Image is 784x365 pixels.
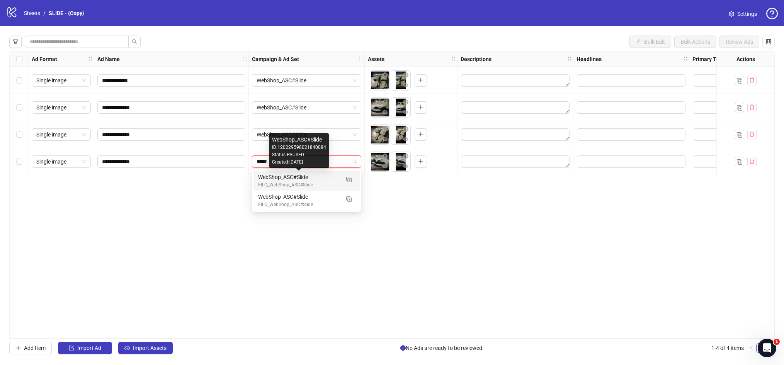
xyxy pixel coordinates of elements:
span: eye [382,136,388,142]
span: plus [418,77,423,83]
img: Asset 1 [370,71,389,90]
span: eye [382,82,388,88]
button: Preview [401,81,410,90]
span: holder [93,56,99,62]
span: eye [382,164,388,169]
a: Settings [723,8,763,20]
button: Configure table settings [762,36,775,48]
button: Import Assets [118,342,173,354]
button: Duplicate [735,130,744,139]
div: Resize Descriptions column [571,51,573,67]
button: Review Ads [719,36,759,48]
span: Add Item [24,345,46,351]
strong: Ad Format [32,55,57,63]
div: Resize Headlines column [687,51,689,67]
div: Edit values [461,74,570,87]
img: Asset 2 [391,98,410,117]
span: close-circle [403,99,408,105]
span: Single image [36,156,86,167]
button: Delete [401,125,410,134]
span: search [132,39,137,44]
span: info-circle [400,345,406,351]
span: left [749,345,754,350]
span: delete [749,131,755,137]
li: / [43,9,46,17]
div: Asset 1 [370,98,389,117]
div: Select row 3 [10,121,29,148]
span: holder [364,56,369,62]
span: holder [358,56,364,62]
button: Duplicate [735,157,744,166]
div: Edit values [692,128,763,141]
button: Delete [380,152,389,161]
strong: Headlines [577,55,602,63]
button: Duplicate [735,76,744,85]
span: Single image [36,102,86,113]
div: Edit values [577,128,686,141]
span: Import Ad [77,345,101,351]
span: holder [88,56,93,62]
span: question-circle [766,8,778,19]
button: Preview [380,81,389,90]
strong: Actions [736,55,755,63]
img: Asset 2 [391,152,410,171]
div: Edit values [461,155,570,168]
div: Asset 1 [370,125,389,144]
span: holder [242,56,248,62]
span: close-circle [382,99,388,105]
div: Edit values [461,128,570,141]
span: holder [451,56,456,62]
div: Edit values [692,74,763,87]
button: Preview [401,162,410,171]
button: Duplicate [735,103,744,112]
button: Preview [380,162,389,171]
img: Asset 2 [391,125,410,144]
img: Duplicate [737,78,742,84]
li: 1-4 of 4 items [711,343,744,353]
div: Resize Assets column [455,51,457,67]
span: close-circle [403,126,408,132]
div: Edit values [461,101,570,114]
button: Delete [401,98,410,107]
div: Select all rows [10,51,29,67]
img: Duplicate [737,132,742,138]
span: eye [403,164,408,169]
div: Select row 1 [10,67,29,94]
span: eye [382,109,388,115]
span: holder [572,56,578,62]
img: Asset 1 [370,152,389,171]
span: control [766,39,771,44]
span: holder [683,56,688,62]
button: Add [415,101,427,114]
div: Resize Ad Format column [92,51,94,67]
span: Single image [36,129,86,140]
img: Asset 2 [391,71,410,90]
span: No Ads are ready to be reviewed. [400,344,484,352]
span: eye [403,136,408,142]
div: Resize Campaign & Ad Set column [362,51,364,67]
div: Status: PAUSED [272,151,326,159]
strong: Descriptions [461,55,491,63]
span: close-circle [382,72,388,78]
button: Preview [401,108,410,117]
li: Previous Page [747,343,756,353]
div: Edit values [692,155,763,168]
strong: Primary Texts [692,55,726,63]
span: 1 [774,339,780,345]
span: holder [248,56,253,62]
div: Edit values [577,74,686,87]
li: 1 [756,343,765,353]
span: delete [749,159,755,164]
span: WebShop_ASC#Slide [257,129,357,140]
span: close-circle [382,126,388,132]
strong: Campaign & Ad Set [252,55,299,63]
div: ID: 120229598021840084 [272,144,326,151]
button: Delete [380,98,389,107]
span: Single image [36,75,86,86]
button: Duplicate [343,193,355,205]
